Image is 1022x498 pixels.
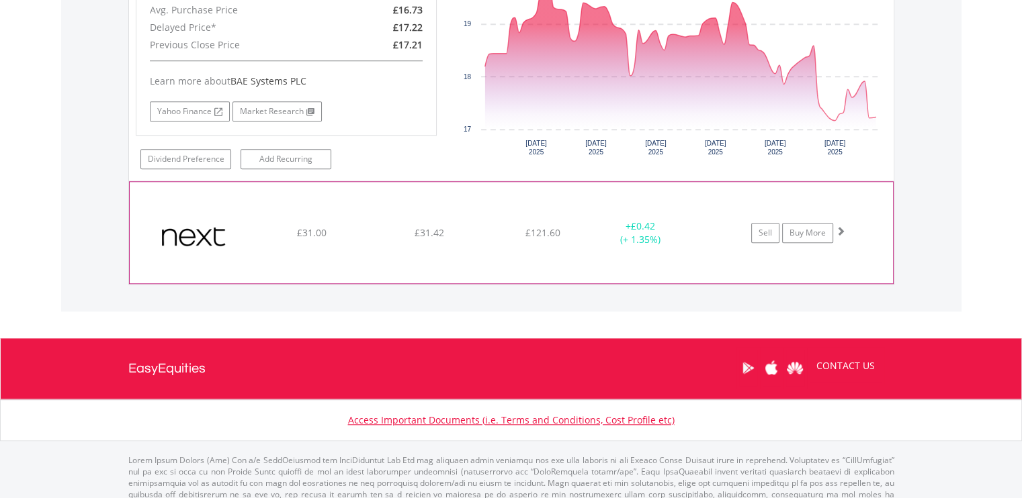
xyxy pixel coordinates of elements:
a: Huawei [783,347,807,389]
a: Yahoo Finance [150,101,230,121]
div: Learn more about [150,74,423,88]
span: £16.73 [393,3,423,16]
text: [DATE] 2025 [585,140,607,156]
text: [DATE] 2025 [645,140,667,156]
a: Sell [751,223,779,243]
div: Previous Close Price [140,36,335,54]
div: Delayed Price* [140,19,335,36]
img: EQU.GBP.NXT.png [136,199,252,279]
text: [DATE] 2025 [525,140,547,156]
div: + (+ 1.35%) [589,219,690,246]
a: Market Research [232,101,322,121]
span: £121.60 [525,226,560,239]
span: £31.42 [415,226,444,239]
text: [DATE] 2025 [705,140,726,156]
span: £17.21 [393,38,423,51]
text: 17 [464,126,472,133]
a: Google Play [736,347,760,389]
a: Buy More [782,223,833,243]
text: [DATE] 2025 [824,140,846,156]
a: Dividend Preference [140,149,231,169]
text: 19 [464,20,472,28]
span: £0.42 [630,219,654,232]
span: £31.00 [297,226,327,239]
div: Avg. Purchase Price [140,1,335,19]
a: Add Recurring [241,149,331,169]
span: £17.22 [393,21,423,34]
a: CONTACT US [807,347,884,385]
text: [DATE] 2025 [765,140,786,156]
text: 18 [464,73,472,81]
a: Apple [760,347,783,389]
span: BAE Systems PLC [230,74,306,87]
a: Access Important Documents (i.e. Terms and Conditions, Cost Profile etc) [348,413,675,426]
a: EasyEquities [128,338,206,399]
